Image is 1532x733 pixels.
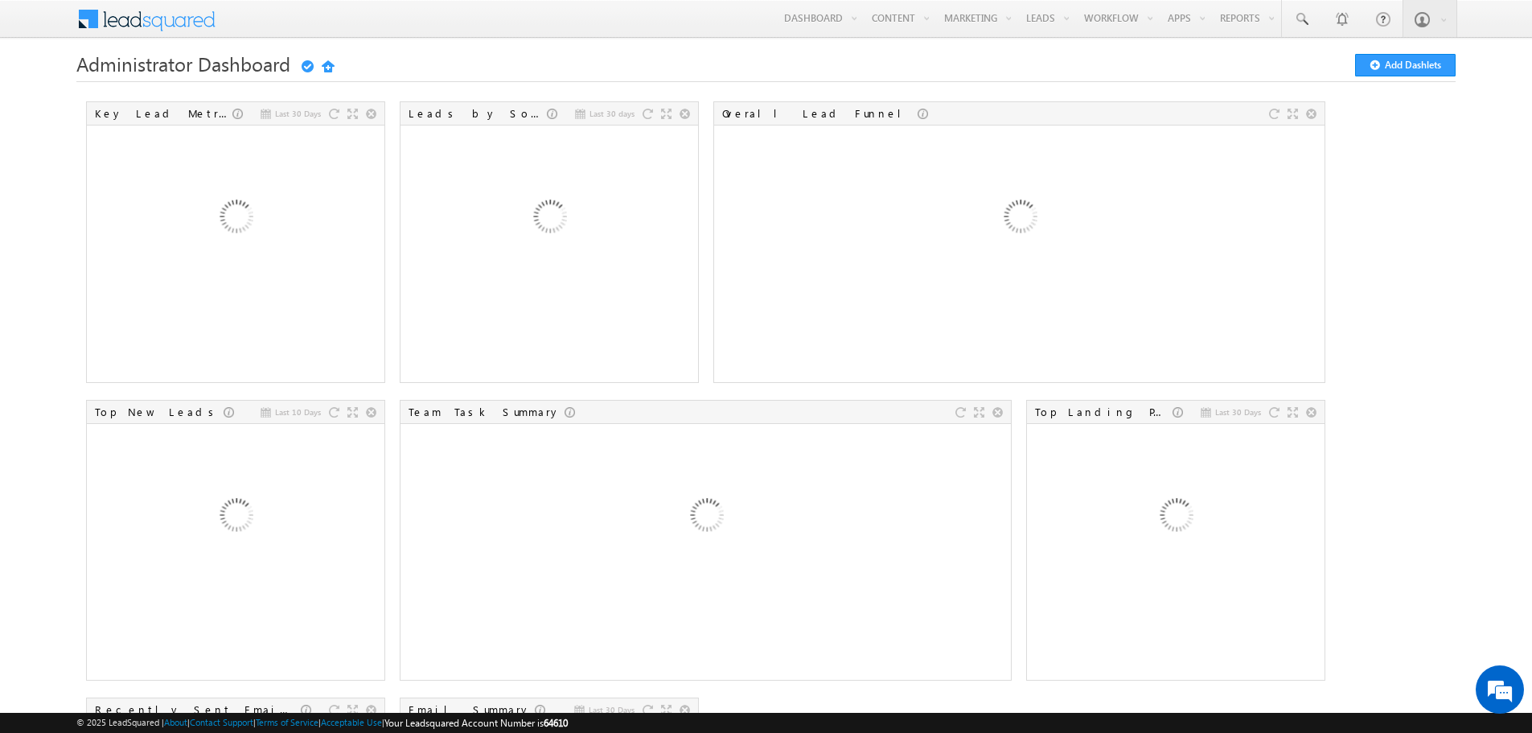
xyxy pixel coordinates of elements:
span: Last 30 Days [1215,405,1261,419]
div: Top New Leads [95,405,224,419]
div: Overall Lead Funnel [722,106,918,121]
button: Add Dashlets [1355,54,1456,76]
div: Email Summary [409,702,535,717]
img: Loading... [462,133,635,306]
a: Contact Support [190,717,253,727]
img: Loading... [933,133,1106,306]
img: Loading... [149,431,322,604]
span: Last 30 Days [589,702,635,717]
div: Key Lead Metrics [95,106,232,121]
a: Acceptable Use [321,717,382,727]
div: Top Landing Pages [1035,405,1173,419]
div: Recently Sent Email Campaigns [95,702,301,717]
span: © 2025 LeadSquared | | | | | [76,715,568,731]
span: 64610 [544,717,568,729]
span: Last 30 days [589,106,635,121]
img: Loading... [1089,431,1262,604]
span: Last 30 Days [275,106,321,121]
span: Your Leadsquared Account Number is [384,717,568,729]
div: Leads by Sources [409,106,547,121]
img: Loading... [619,431,792,604]
span: Last 10 Days [275,405,321,419]
img: Loading... [149,133,322,306]
span: Administrator Dashboard [76,51,290,76]
a: Terms of Service [256,717,318,727]
div: Team Task Summary [409,405,565,419]
a: About [164,717,187,727]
